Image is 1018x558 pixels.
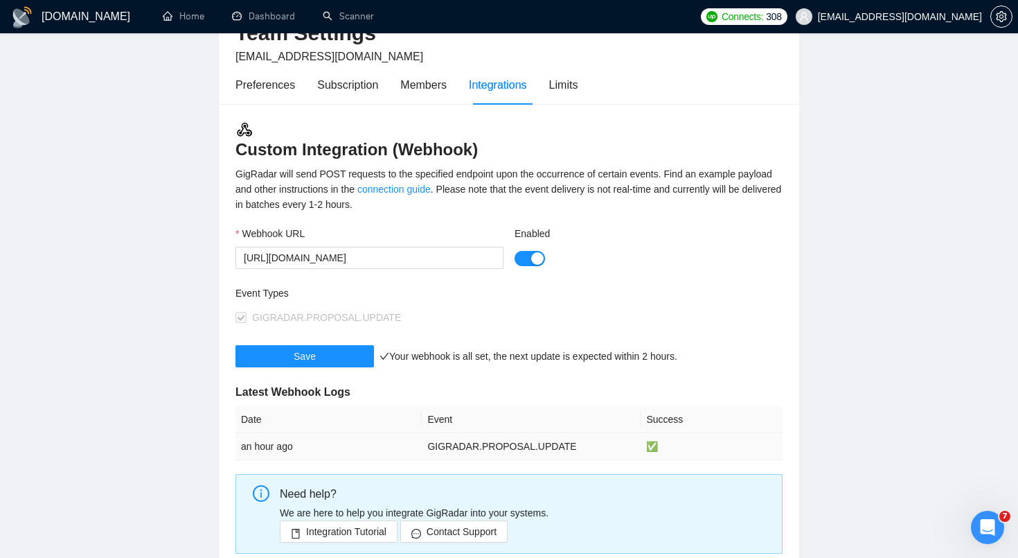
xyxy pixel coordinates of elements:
[280,505,771,521] p: We are here to help you integrate GigRadar into your systems.
[241,441,293,452] span: an hour ago
[379,351,389,361] span: check
[400,76,447,94] div: Members
[416,6,443,32] button: Collapse window
[422,406,641,433] th: Event
[235,76,295,94] div: Preferences
[235,121,253,139] img: webhook.3a52c8ec.svg
[235,226,305,241] label: Webhook URL
[971,511,1004,544] iframe: Intercom live chat
[323,10,374,22] a: searchScanner
[280,521,398,543] button: bookIntegration Tutorial
[232,10,295,22] a: dashboardDashboard
[235,19,783,48] h2: Team Settings
[422,433,641,460] td: GIGRADAR.PROPOSAL.UPDATE
[379,351,677,362] span: Your webhook is all set, the next update is expected within 2 hours.
[9,6,35,32] button: go back
[235,384,783,401] h5: Latest Webhook Logs
[291,528,301,539] span: book
[235,345,374,367] button: Save
[641,406,783,433] th: Success
[280,488,337,500] span: Need help?
[235,286,289,301] label: Event Types
[766,9,781,24] span: 308
[163,10,204,22] a: homeHome
[722,9,763,24] span: Connects:
[306,524,386,539] span: Integration Tutorial
[411,528,421,539] span: message
[706,11,717,22] img: upwork-logo.png
[235,166,783,212] div: GigRadar will send POST requests to the specified endpoint upon the occurrence of certain events....
[991,11,1012,22] span: setting
[400,521,508,543] button: messageContact Support
[990,6,1012,28] button: setting
[294,349,316,364] span: Save
[252,312,401,323] span: GIGRADAR.PROPOSAL.UPDATE
[646,441,658,452] span: ✅
[799,12,809,21] span: user
[515,251,545,266] button: Enabled
[317,76,378,94] div: Subscription
[235,247,503,269] input: Webhook URL
[280,526,398,537] a: bookIntegration Tutorial
[235,51,423,62] span: [EMAIL_ADDRESS][DOMAIN_NAME]
[235,406,422,433] th: Date
[990,11,1012,22] a: setting
[357,184,431,195] a: connection guide
[11,6,33,28] img: logo
[549,76,578,94] div: Limits
[469,76,527,94] div: Integrations
[443,6,467,30] div: Close
[427,524,497,539] span: Contact Support
[515,226,550,241] label: Enabled
[253,485,269,502] span: info-circle
[235,121,783,161] h3: Custom Integration (Webhook)
[999,511,1010,522] span: 7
